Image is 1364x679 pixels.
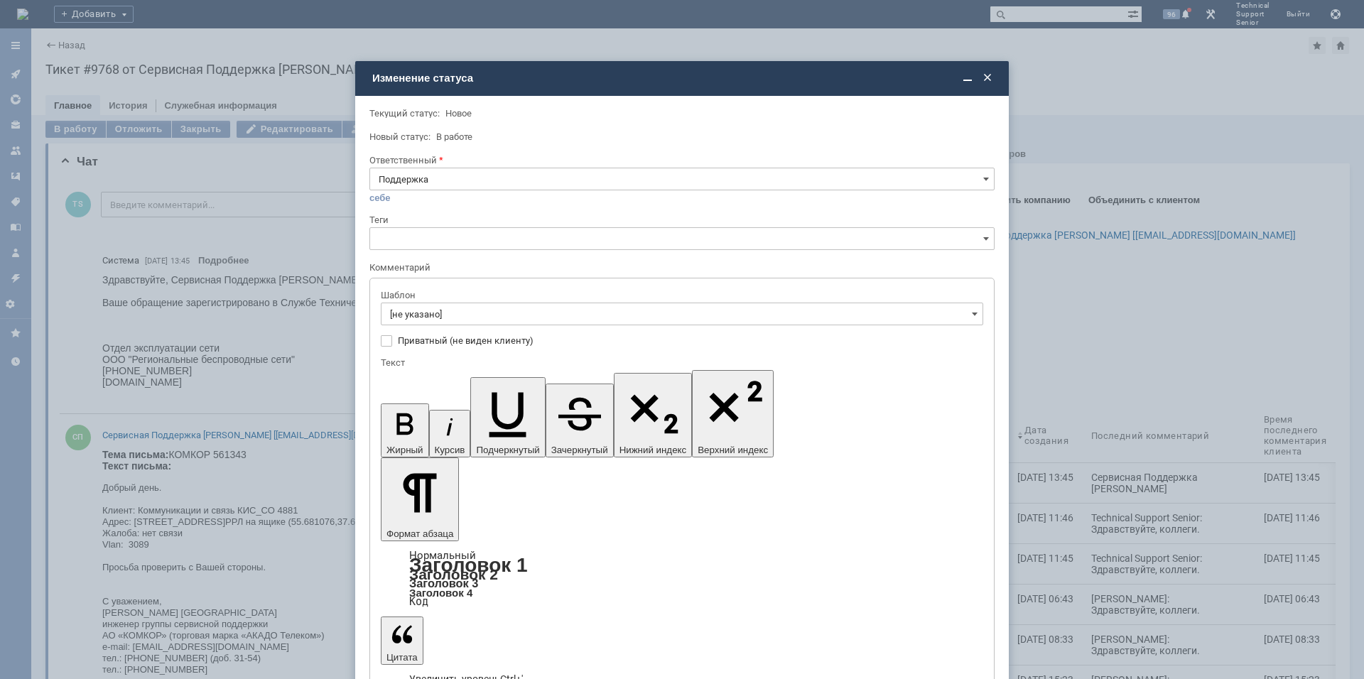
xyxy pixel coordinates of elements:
button: Подчеркнутый [470,377,545,457]
div: Формат абзаца [381,551,983,607]
div: Комментарий [369,261,992,275]
button: Цитата [381,616,423,665]
span: Курсив [435,445,465,455]
span: Формат абзаца [386,528,453,539]
span: Свернуть (Ctrl + M) [960,71,975,85]
a: Заголовок 3 [409,577,478,590]
span: Новое [445,108,472,119]
div: Ответственный [369,156,992,165]
span: Верхний индекс [698,445,768,455]
button: Нижний индекс [614,373,693,457]
a: Заголовок 1 [409,554,528,576]
label: Новый статус: [369,131,431,142]
button: Зачеркнутый [546,384,614,457]
span: Цитата [386,652,418,663]
a: Код [409,595,428,608]
button: Формат абзаца [381,457,459,541]
div: Изменение статуса [372,72,995,85]
div: Шаблон [381,290,980,300]
button: Верхний индекс [692,370,774,457]
label: Текущий статус: [369,108,440,119]
span: Нижний индекс [619,445,687,455]
span: В работе [436,131,472,142]
div: Теги [369,215,992,224]
label: Приватный (не виден клиенту) [398,335,980,347]
span: Закрыть [980,71,995,85]
div: Текст [381,358,980,367]
a: Заголовок 2 [409,566,498,582]
a: Заголовок 4 [409,587,472,599]
button: Жирный [381,403,429,457]
button: Курсив [429,410,471,457]
span: Зачеркнутый [551,445,608,455]
a: себе [369,192,391,204]
span: Подчеркнутый [476,445,539,455]
span: Жирный [386,445,423,455]
a: Нормальный [409,549,476,562]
